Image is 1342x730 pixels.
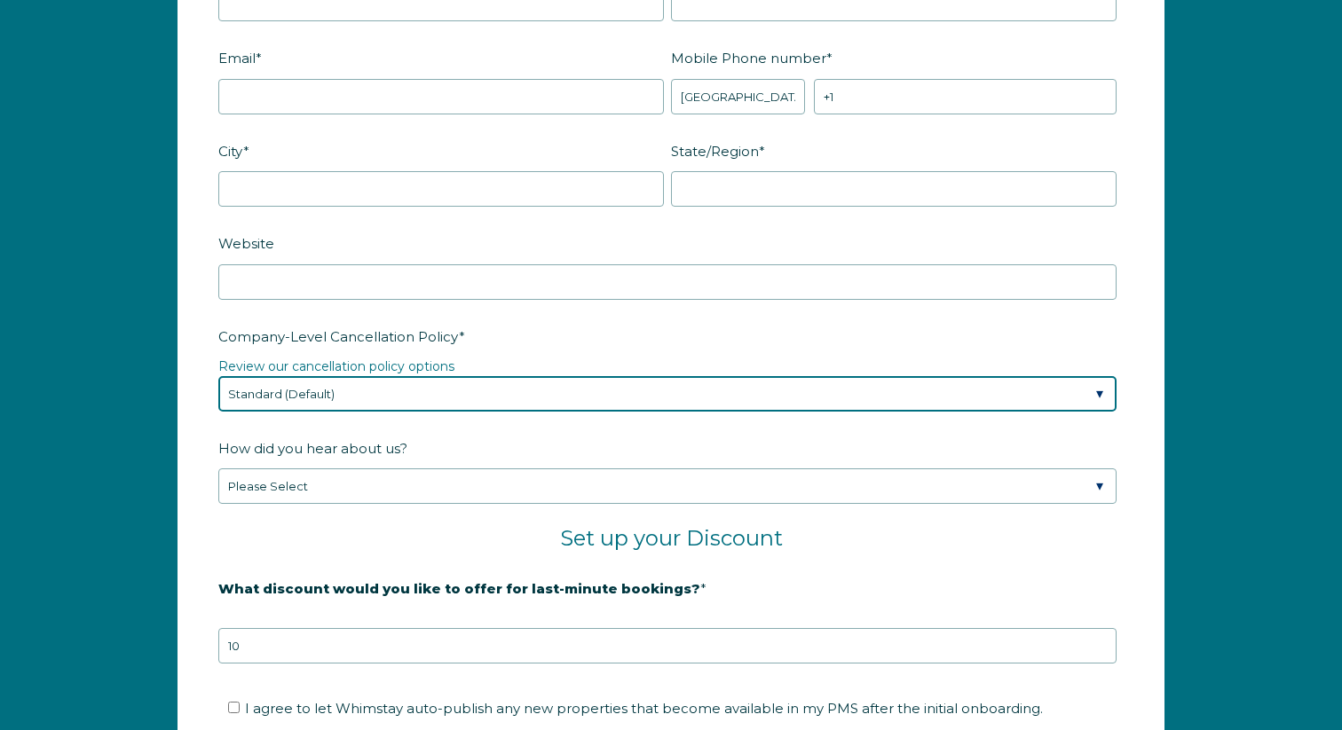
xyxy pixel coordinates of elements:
[218,435,407,462] span: How did you hear about us?
[671,137,759,165] span: State/Region
[218,358,454,374] a: Review our cancellation policy options
[218,323,459,350] span: Company-Level Cancellation Policy
[245,700,1043,717] span: I agree to let Whimstay auto-publish any new properties that become available in my PMS after the...
[560,525,783,551] span: Set up your Discount
[228,702,240,713] input: I agree to let Whimstay auto-publish any new properties that become available in my PMS after the...
[218,230,274,257] span: Website
[218,610,496,626] strong: 20% is recommended, minimum of 10%
[218,580,700,597] strong: What discount would you like to offer for last-minute bookings?
[218,137,243,165] span: City
[218,44,256,72] span: Email
[671,44,826,72] span: Mobile Phone number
